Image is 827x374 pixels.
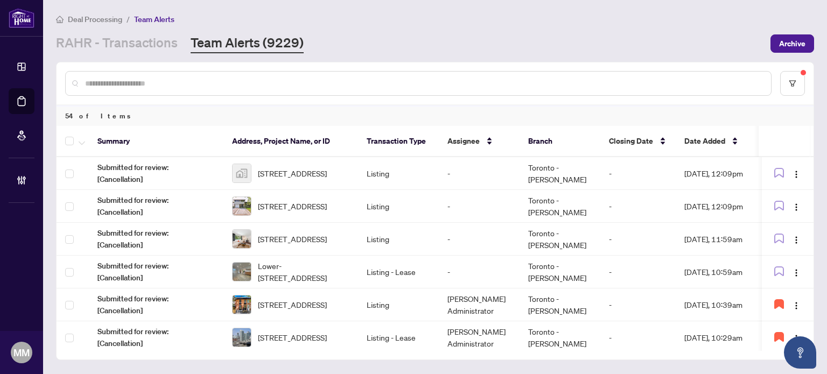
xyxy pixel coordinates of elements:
td: Listing - Lease [358,321,439,354]
img: thumbnail-img [233,295,251,314]
span: MM [13,345,30,360]
td: Listing [358,223,439,256]
td: - [600,223,676,256]
img: thumbnail-img [233,328,251,347]
span: Submitted for review: [Cancellation] [97,326,215,349]
span: filter [789,80,796,87]
td: - [439,157,520,190]
img: thumbnail-img [233,197,251,215]
span: Submitted for review: [Cancellation] [97,293,215,316]
button: Logo [788,263,805,280]
td: [DATE], 11:59am [676,223,773,256]
th: Transaction Type [358,126,439,157]
span: Lower-[STREET_ADDRESS] [258,260,349,284]
img: thumbnail-img [233,263,251,281]
td: Listing [358,190,439,223]
div: 54 of Items [57,105,814,126]
span: [STREET_ADDRESS] [258,299,327,311]
th: Closing Date [600,126,676,157]
button: Logo [788,197,805,215]
td: [DATE], 10:39am [676,288,773,321]
a: Team Alerts (9229) [191,34,304,53]
span: [STREET_ADDRESS] [258,331,327,343]
img: thumbnail-img [233,164,251,182]
span: Archive [779,35,805,52]
span: [STREET_ADDRESS] [258,167,327,179]
button: Archive [770,34,814,53]
span: Assignee [447,135,480,147]
span: Date Added [684,135,725,147]
span: Submitted for review: [Cancellation] [97,161,215,185]
span: Submitted for review: [Cancellation] [97,194,215,218]
td: - [600,157,676,190]
td: Toronto - [PERSON_NAME] [520,223,600,256]
td: - [439,190,520,223]
td: [PERSON_NAME] Administrator [439,321,520,354]
img: Logo [792,301,801,310]
button: filter [780,71,805,96]
td: - [600,190,676,223]
td: Listing - Lease [358,256,439,288]
img: Logo [792,203,801,211]
td: - [600,321,676,354]
a: RAHR - Transactions [56,34,178,53]
img: Logo [792,269,801,277]
span: Team Alerts [134,15,174,24]
td: - [439,223,520,256]
img: Logo [792,236,801,244]
td: Toronto - [PERSON_NAME] [520,190,600,223]
td: [DATE], 12:09pm [676,190,773,223]
img: Logo [792,334,801,343]
td: - [439,256,520,288]
button: Logo [788,296,805,313]
td: [DATE], 10:59am [676,256,773,288]
span: Deal Processing [68,15,122,24]
button: Logo [788,230,805,248]
th: Summary [89,126,223,157]
td: [DATE], 12:09pm [676,157,773,190]
th: Assignee [439,126,520,157]
span: Closing Date [609,135,653,147]
li: / [127,13,130,25]
td: Toronto - [PERSON_NAME] [520,256,600,288]
button: Open asap [784,336,816,369]
img: thumbnail-img [233,230,251,248]
span: Submitted for review: [Cancellation] [97,227,215,251]
td: Toronto - [PERSON_NAME] [520,157,600,190]
td: Listing [358,288,439,321]
td: Toronto - [PERSON_NAME] [520,321,600,354]
img: logo [9,8,34,28]
td: [DATE], 10:29am [676,321,773,354]
span: [STREET_ADDRESS] [258,233,327,245]
td: [PERSON_NAME] Administrator [439,288,520,321]
th: Branch [520,126,600,157]
td: - [600,288,676,321]
span: Submitted for review: [Cancellation] [97,260,215,284]
button: Logo [788,329,805,346]
span: home [56,16,64,23]
td: Listing [358,157,439,190]
span: [STREET_ADDRESS] [258,200,327,212]
td: Toronto - [PERSON_NAME] [520,288,600,321]
img: Logo [792,170,801,179]
th: Date Added [676,126,773,157]
button: Logo [788,165,805,182]
td: - [600,256,676,288]
th: Address, Project Name, or ID [223,126,358,157]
